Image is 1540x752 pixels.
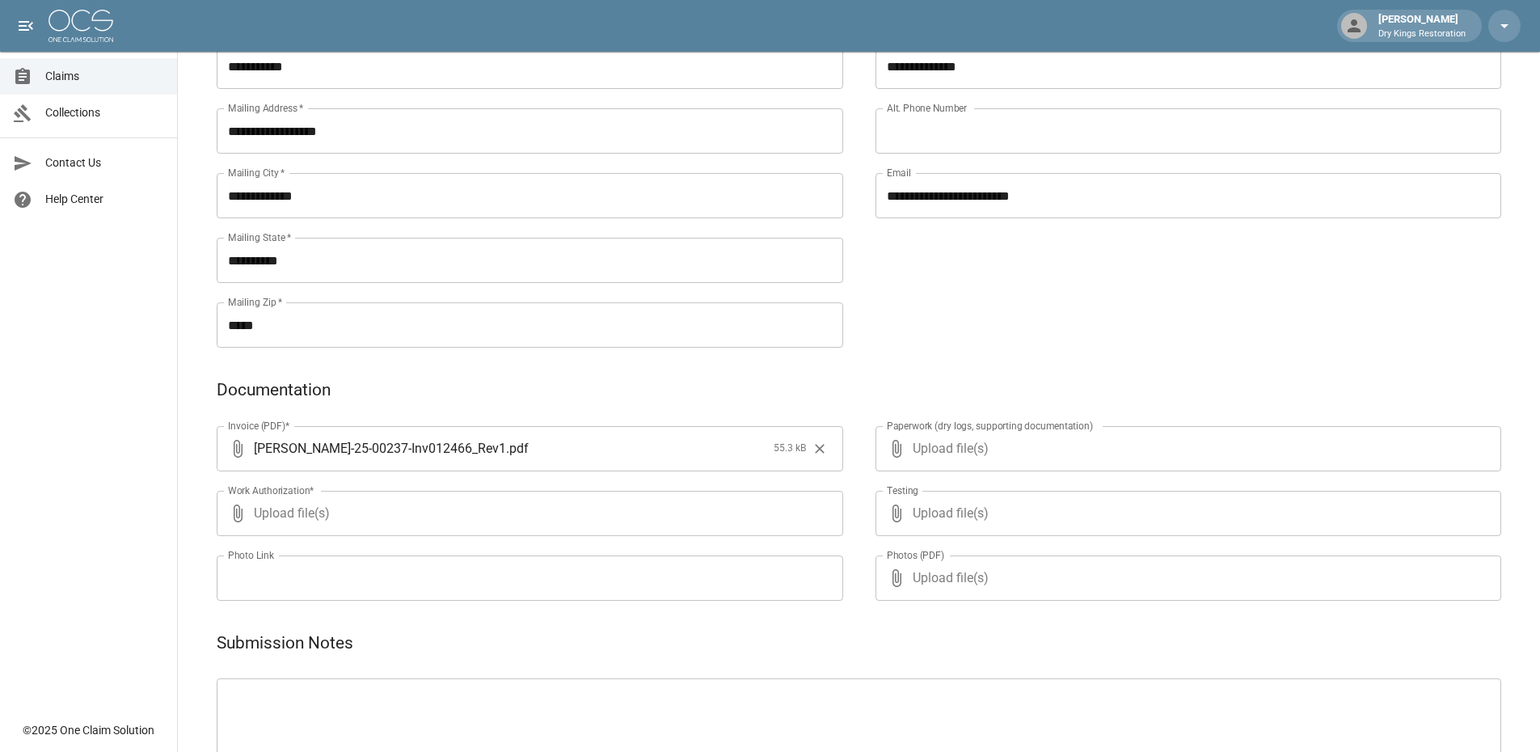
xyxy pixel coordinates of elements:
button: open drawer [10,10,42,42]
label: Paperwork (dry logs, supporting documentation) [887,419,1093,433]
button: Clear [808,437,832,461]
label: Photo Link [228,548,274,562]
span: 55.3 kB [774,441,806,457]
label: Testing [887,484,918,497]
label: Mailing State [228,230,291,244]
span: Claims [45,68,164,85]
label: Invoice (PDF)* [228,419,290,433]
span: Contact Us [45,154,164,171]
img: ocs-logo-white-transparent.png [49,10,113,42]
label: Email [887,166,911,180]
label: Photos (PDF) [887,548,944,562]
span: Upload file(s) [254,491,800,536]
label: Alt. Phone Number [887,101,967,115]
span: Upload file(s) [913,491,1458,536]
p: Dry Kings Restoration [1378,27,1466,41]
span: Help Center [45,191,164,208]
span: Collections [45,104,164,121]
span: [PERSON_NAME]-25-00237-Inv012466_Rev1 [254,439,506,458]
div: © 2025 One Claim Solution [23,722,154,738]
label: Mailing Address [228,101,303,115]
span: Upload file(s) [913,556,1458,601]
label: Mailing Zip [228,295,283,309]
span: Upload file(s) [913,426,1458,471]
label: Mailing City [228,166,285,180]
label: Work Authorization* [228,484,314,497]
span: . pdf [506,439,529,458]
div: [PERSON_NAME] [1372,11,1472,40]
